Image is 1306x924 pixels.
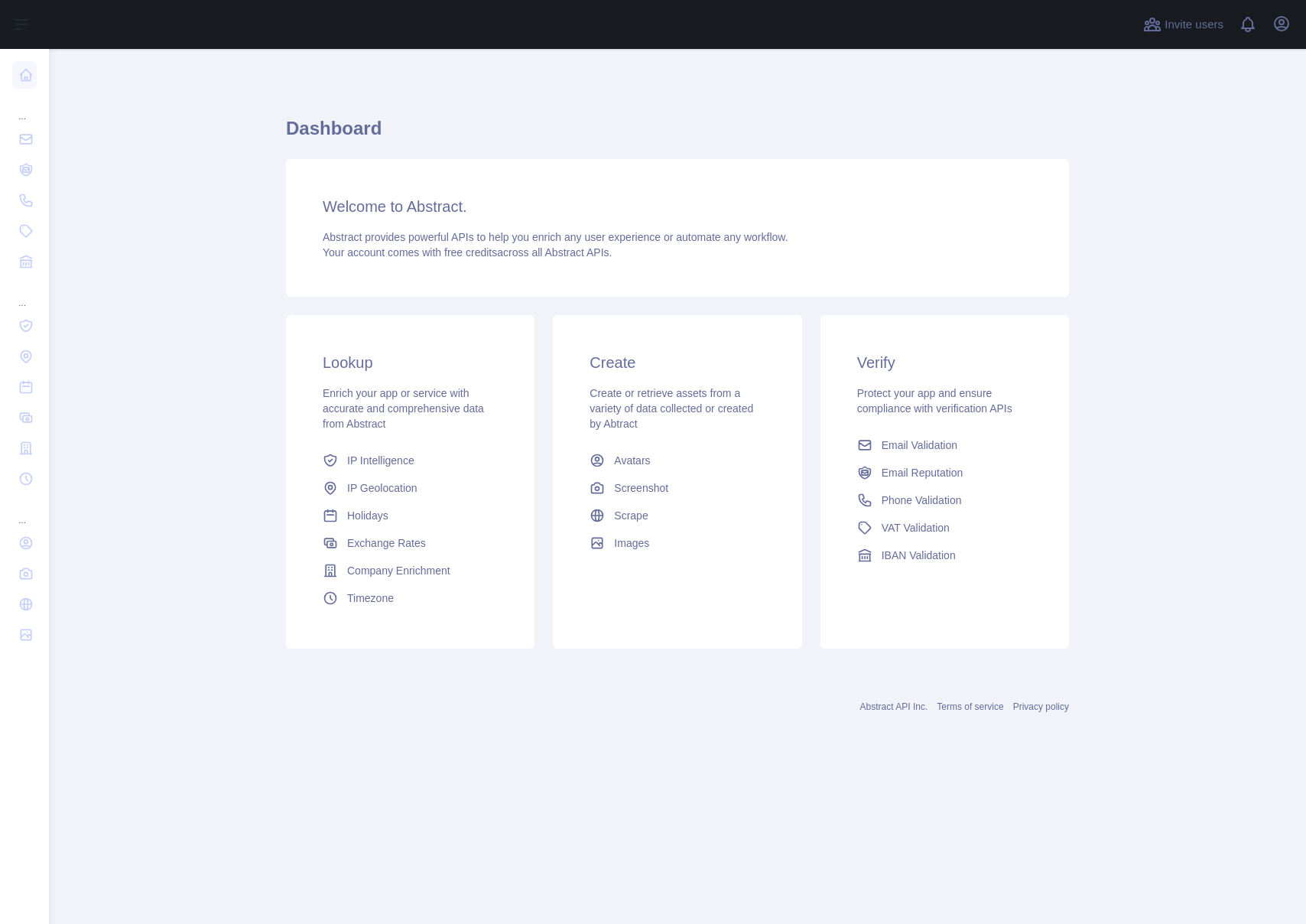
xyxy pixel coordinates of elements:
[317,584,504,612] a: Timezone
[851,459,1038,486] a: Email Reputation
[286,116,1069,153] h1: Dashboard
[347,591,394,606] span: Timezone
[882,493,962,508] span: Phone Validation
[323,246,612,259] span: Your account comes with across all Abstract APIs.
[614,453,650,468] span: Avatars
[882,438,957,453] span: Email Validation
[851,514,1038,542] a: VAT Validation
[347,453,414,468] span: IP Intelligence
[937,701,1003,712] a: Terms of service
[347,480,417,496] span: IP Geolocation
[12,278,37,309] div: ...
[317,529,504,557] a: Exchange Rates
[444,246,497,259] span: free credits
[882,465,963,480] span: Email Reputation
[347,563,450,578] span: Company Enrichment
[317,557,504,584] a: Company Enrichment
[583,502,771,529] a: Scrape
[614,508,648,523] span: Scrape
[857,387,1012,415] span: Protect your app and ensure compliance with verification APIs
[882,520,950,535] span: VAT Validation
[1013,701,1069,712] a: Privacy policy
[317,447,504,474] a: IP Intelligence
[590,387,753,430] span: Create or retrieve assets from a variety of data collected or created by Abtract
[851,486,1038,514] a: Phone Validation
[12,92,37,122] div: ...
[583,529,771,557] a: Images
[860,701,928,712] a: Abstract API Inc.
[614,480,668,496] span: Screenshot
[323,352,498,373] h3: Lookup
[323,387,484,430] span: Enrich your app or service with accurate and comprehensive data from Abstract
[851,542,1038,569] a: IBAN Validation
[583,447,771,474] a: Avatars
[347,535,426,551] span: Exchange Rates
[851,431,1038,459] a: Email Validation
[323,196,1032,217] h3: Welcome to Abstract.
[614,535,649,551] span: Images
[1165,16,1223,34] span: Invite users
[12,496,37,526] div: ...
[323,231,788,243] span: Abstract provides powerful APIs to help you enrich any user experience or automate any workflow.
[882,548,956,563] span: IBAN Validation
[1140,12,1226,37] button: Invite users
[583,474,771,502] a: Screenshot
[317,474,504,502] a: IP Geolocation
[857,352,1032,373] h3: Verify
[347,508,388,523] span: Holidays
[590,352,765,373] h3: Create
[317,502,504,529] a: Holidays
